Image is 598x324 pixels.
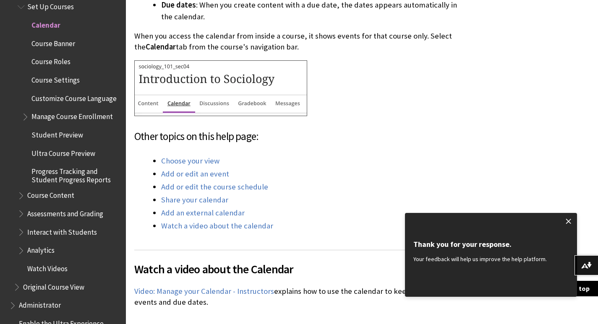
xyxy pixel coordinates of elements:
span: Calendar [31,18,60,29]
a: Watch a video about the calendar [161,221,273,231]
a: Add or edit an event [161,169,229,179]
img: Image of a course page, with the Calendar tab underlined in purple [134,60,307,116]
h3: Other topics on this help page: [134,129,465,145]
div: Your feedback will help us improve the help platform. [413,255,569,263]
a: Video: Manage your Calendar - Instructors [134,286,274,296]
span: Progress Tracking and Student Progress Reports [31,164,120,184]
span: Customize Course Language [31,91,117,103]
a: Add an external calendar [161,208,245,218]
span: Original Course View [23,280,84,291]
div: Thank you for your response. [413,240,569,249]
span: Course Roles [31,55,71,66]
p: When you access the calendar from inside a course, it shows events for that course only. Select t... [134,31,465,52]
span: Course Banner [31,36,75,48]
span: Watch Videos [27,262,68,273]
a: Choose your view [161,156,219,166]
span: Watch a video about the Calendar [134,260,465,278]
span: Administrator [19,298,61,310]
span: Analytics [27,244,55,255]
span: Manage Course Enrollment [31,110,113,121]
a: Share your calendar [161,195,228,205]
span: Ultra Course Preview [31,146,95,158]
a: Add or edit the course schedule [161,182,268,192]
span: Assessments and Grading [27,207,103,218]
span: Course Content [27,189,74,200]
span: Interact with Students [27,225,97,236]
span: Student Preview [31,128,83,139]
span: Calendar [146,42,176,52]
p: explains how to use the calendar to keep track of your events and due dates. [134,286,465,308]
span: Course Settings [31,73,80,84]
